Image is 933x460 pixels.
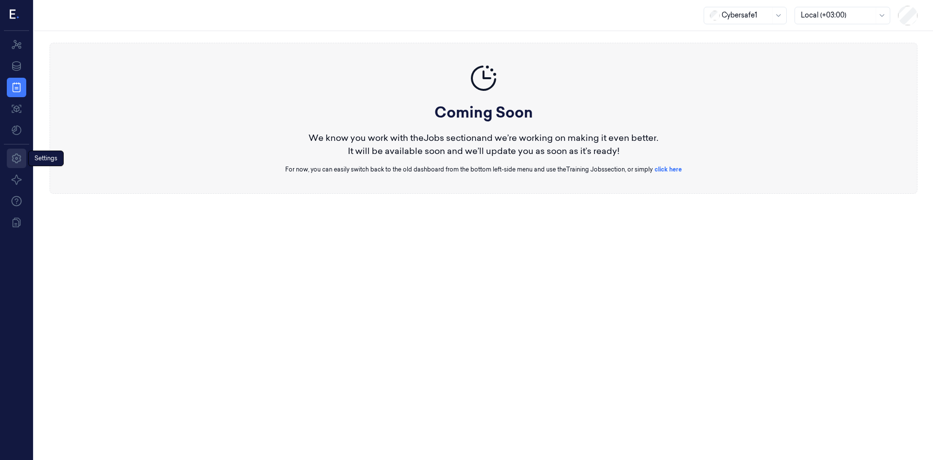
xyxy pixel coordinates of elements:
div: Settings [28,151,64,166]
div: We know you work with the Jobs section and we’re working on making it even better. [285,131,682,144]
a: click here [655,166,682,173]
div: Coming Soon [285,102,682,123]
div: It will be available soon and we’ll update you as soon as it’s ready! [285,144,682,157]
div: For now, you can easily switch back to the old dashboard from the bottom left-side menu and use t... [285,165,682,174]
